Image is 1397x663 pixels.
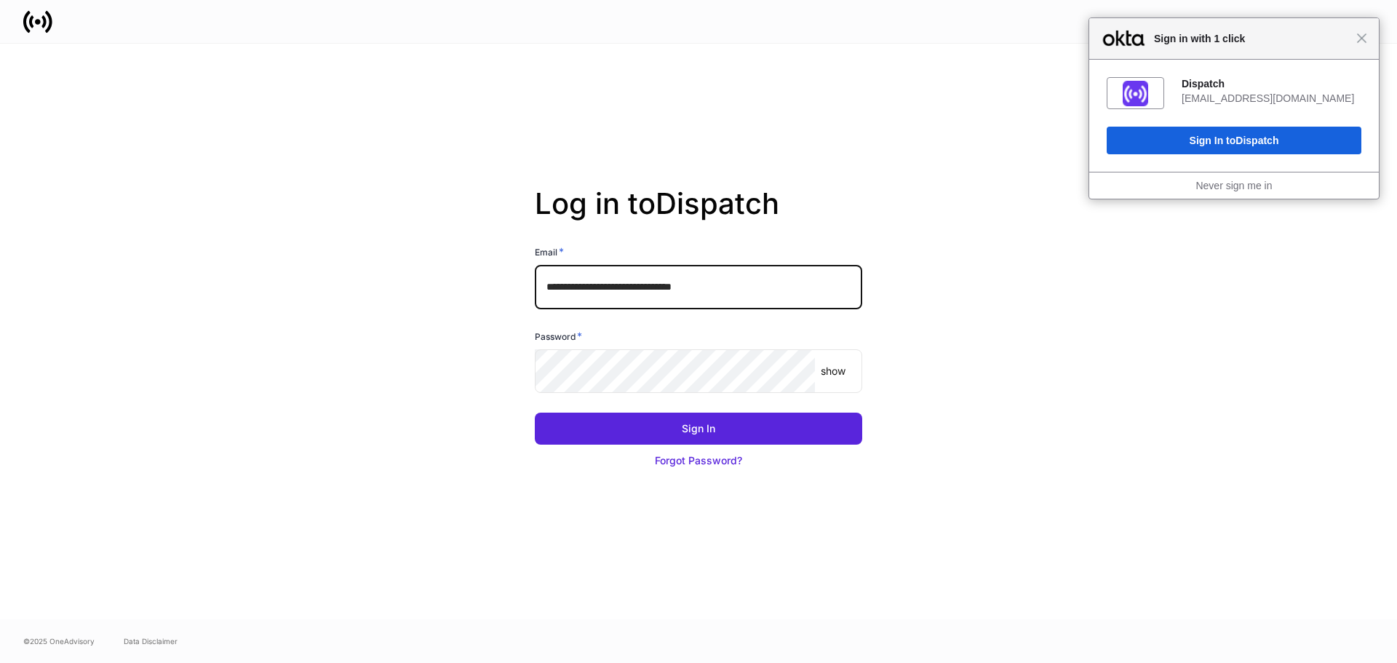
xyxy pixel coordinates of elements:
div: Sign In [682,421,715,436]
span: Dispatch [1235,135,1278,146]
button: Sign In [535,413,862,445]
span: © 2025 OneAdvisory [23,635,95,647]
div: Dispatch [1182,77,1361,90]
button: Sign In toDispatch [1107,127,1361,154]
span: Sign in with 1 click [1147,30,1356,47]
h6: Password [535,329,582,344]
span: Close [1356,33,1367,44]
a: Never sign me in [1195,180,1272,191]
img: fs01jxrofoggULhDH358 [1123,81,1148,106]
button: Forgot Password? [535,445,862,477]
h6: Email [535,245,564,259]
p: show [821,364,845,378]
h2: Log in to Dispatch [535,186,862,245]
div: Forgot Password? [655,453,742,468]
a: Data Disclaimer [124,635,178,647]
div: [EMAIL_ADDRESS][DOMAIN_NAME] [1182,92,1361,105]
